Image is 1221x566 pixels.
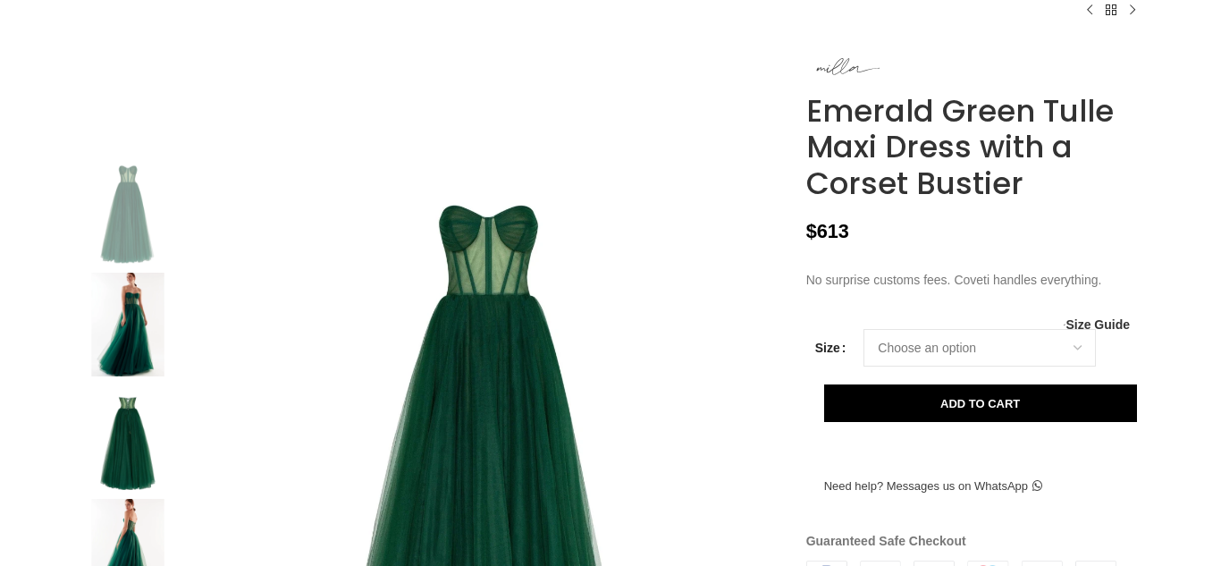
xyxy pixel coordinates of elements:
label: Size [815,338,846,358]
img: Milla gowns [73,385,182,490]
a: Need help? Messages us on WhatsApp [806,467,1060,504]
img: Milla dress [73,159,182,264]
img: Milla [806,47,887,83]
h1: Emerald Green Tulle Maxi Dress with a Corset Bustier [806,93,1143,202]
img: Milla dresses [73,273,182,377]
span: $ [806,220,817,242]
bdi: 613 [806,220,849,242]
strong: Guaranteed Safe Checkout [806,534,966,548]
button: Add to cart [824,384,1137,422]
p: No surprise customs fees. Coveti handles everything. [806,270,1143,290]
